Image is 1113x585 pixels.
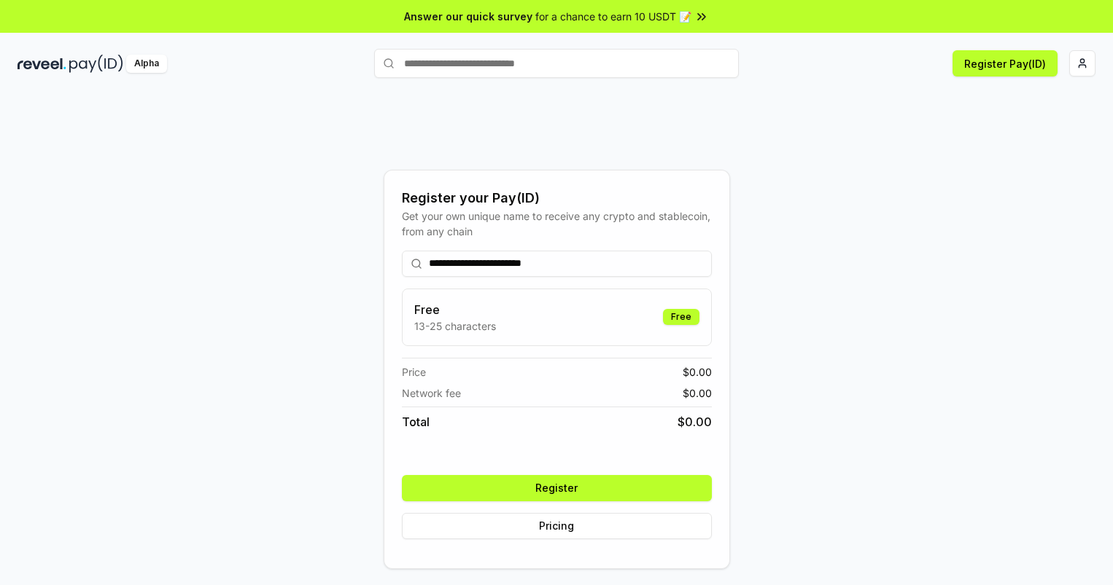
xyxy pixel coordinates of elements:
[402,385,461,401] span: Network fee
[414,318,496,334] p: 13-25 characters
[683,364,712,380] span: $ 0.00
[953,50,1058,76] button: Register Pay(ID)
[402,208,712,239] div: Get your own unique name to receive any crypto and stablecoin, from any chain
[402,475,712,501] button: Register
[404,9,532,24] span: Answer our quick survey
[402,413,430,431] span: Total
[678,413,712,431] span: $ 0.00
[402,364,426,380] span: Price
[126,55,167,73] div: Alpha
[683,385,712,401] span: $ 0.00
[402,513,712,539] button: Pricing
[663,309,699,325] div: Free
[535,9,691,24] span: for a chance to earn 10 USDT 📝
[69,55,123,73] img: pay_id
[414,301,496,318] h3: Free
[402,188,712,208] div: Register your Pay(ID)
[18,55,66,73] img: reveel_dark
